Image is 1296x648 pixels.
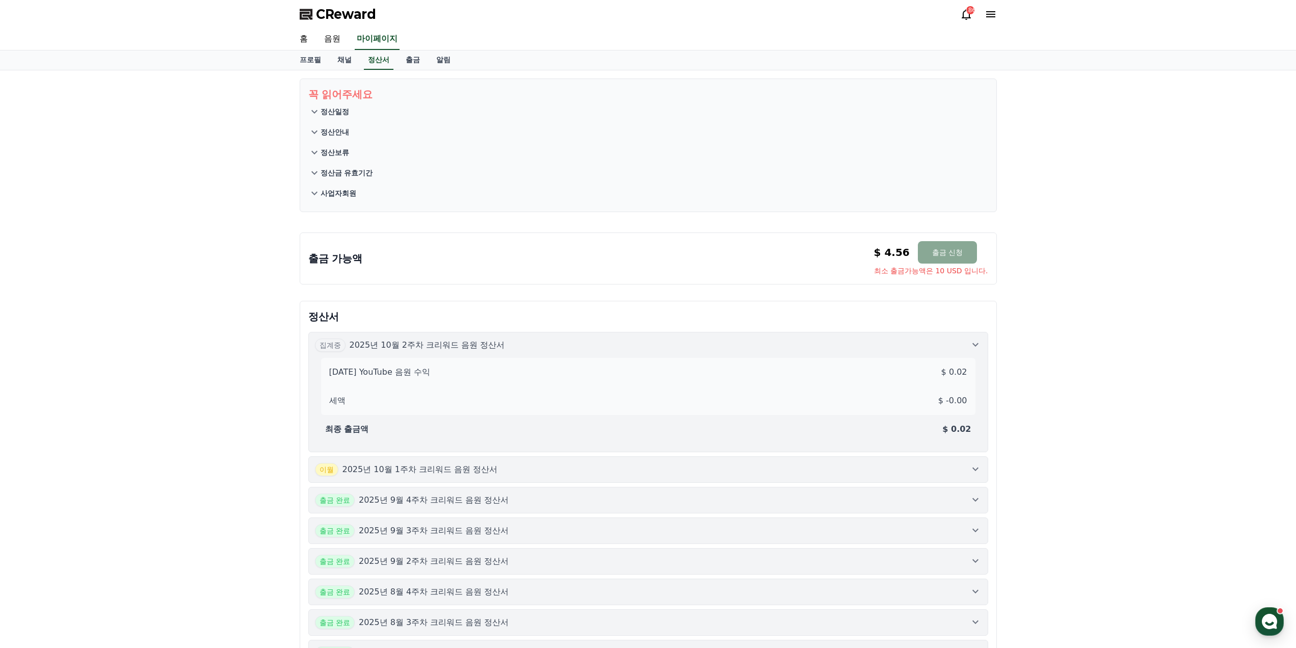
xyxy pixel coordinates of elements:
p: 2025년 8월 3주차 크리워드 음원 정산서 [359,616,509,629]
button: 사업자회원 [308,183,988,203]
a: 마이페이지 [355,29,400,50]
p: 최종 출금액 [325,423,369,435]
p: $ 4.56 [874,245,910,260]
a: 홈 [3,323,67,349]
a: 대화 [67,323,131,349]
p: 정산보류 [321,147,349,158]
p: 사업자회원 [321,188,356,198]
p: 정산서 [308,309,988,324]
a: CReward [300,6,376,22]
button: 출금 완료 2025년 9월 4주차 크리워드 음원 정산서 [308,487,988,513]
button: 정산금 유효기간 [308,163,988,183]
button: 출금 신청 [918,241,977,264]
p: 2025년 10월 2주차 크리워드 음원 정산서 [350,339,505,351]
button: 집계중 2025년 10월 2주차 크리워드 음원 정산서 [DATE] YouTube 음원 수익 $ 0.02 세액 $ -0.00 최종 출금액 $ 0.02 [308,332,988,452]
a: 음원 [316,29,349,50]
div: 186 [966,6,974,14]
span: 홈 [32,339,38,347]
p: 2025년 9월 3주차 크리워드 음원 정산서 [359,525,509,537]
p: [DATE] YouTube 음원 수익 [329,366,430,378]
span: 출금 완료 [315,524,355,537]
button: 출금 완료 2025년 9월 2주차 크리워드 음원 정산서 [308,548,988,575]
span: CReward [316,6,376,22]
button: 출금 완료 2025년 8월 4주차 크리워드 음원 정산서 [308,579,988,605]
p: $ 0.02 [941,366,967,378]
button: 이월 2025년 10월 1주차 크리워드 음원 정산서 [308,456,988,483]
span: 출금 완료 [315,555,355,568]
span: 설정 [157,339,170,347]
button: 정산보류 [308,142,988,163]
a: 정산서 [364,50,393,70]
button: 출금 완료 2025년 9월 3주차 크리워드 음원 정산서 [308,517,988,544]
p: 2025년 10월 1주차 크리워드 음원 정산서 [342,463,498,476]
p: $ -0.00 [938,395,967,407]
a: 프로필 [292,50,329,70]
p: 정산일정 [321,107,349,117]
p: 꼭 읽어주세요 [308,87,988,101]
p: 정산금 유효기간 [321,168,373,178]
a: 출금 [398,50,428,70]
p: 2025년 8월 4주차 크리워드 음원 정산서 [359,586,509,598]
span: 출금 완료 [315,616,355,629]
span: 출금 완료 [315,494,355,507]
p: 2025년 9월 2주차 크리워드 음원 정산서 [359,555,509,567]
button: 출금 완료 2025년 8월 3주차 크리워드 음원 정산서 [308,609,988,636]
button: 정산일정 [308,101,988,122]
a: 설정 [131,323,196,349]
p: 세액 [329,395,346,407]
p: 2025년 9월 4주차 크리워드 음원 정산서 [359,494,509,506]
p: 정산안내 [321,127,349,137]
a: 홈 [292,29,316,50]
button: 정산안내 [308,122,988,142]
span: 이월 [315,463,338,476]
a: 알림 [428,50,459,70]
span: 최소 출금가능액은 10 USD 입니다. [874,266,988,276]
span: 출금 완료 [315,585,355,599]
span: 대화 [93,339,105,347]
p: $ 0.02 [942,423,971,435]
a: 186 [960,8,972,20]
a: 채널 [329,50,360,70]
p: 출금 가능액 [308,251,363,266]
span: 집계중 [315,339,346,352]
